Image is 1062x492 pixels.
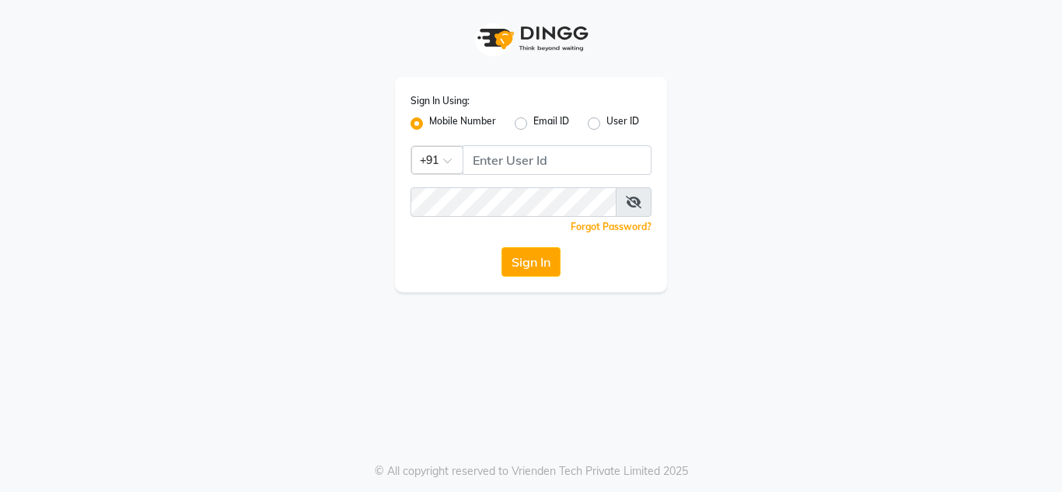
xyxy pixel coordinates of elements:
label: User ID [606,114,639,133]
a: Forgot Password? [571,221,652,232]
input: Username [410,187,617,217]
label: Sign In Using: [410,94,470,108]
button: Sign In [501,247,561,277]
input: Username [463,145,652,175]
img: logo1.svg [469,16,593,61]
label: Mobile Number [429,114,496,133]
label: Email ID [533,114,569,133]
